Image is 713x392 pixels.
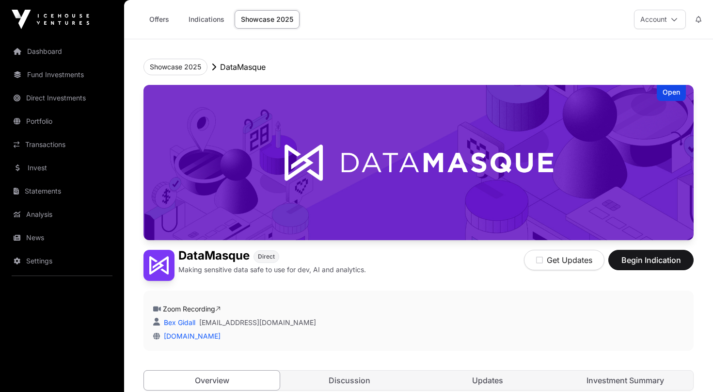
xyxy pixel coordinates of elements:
button: Showcase 2025 [143,59,207,75]
a: Statements [8,180,116,202]
a: Offers [140,10,178,29]
p: DataMasque [220,61,266,73]
div: Open [657,85,686,101]
a: Bex Gidall [162,318,195,327]
a: Overview [143,370,280,391]
a: Discussion [282,371,417,390]
button: Begin Indication [608,250,694,270]
a: Invest [8,157,116,179]
span: Begin Indication [620,254,681,266]
a: Zoom Recording [163,305,221,313]
a: Analysis [8,204,116,225]
nav: Tabs [144,371,693,390]
a: Begin Indication [608,260,694,269]
a: Indications [182,10,231,29]
a: Portfolio [8,111,116,132]
h1: DataMasque [178,250,250,263]
span: Direct [258,253,275,261]
a: [EMAIL_ADDRESS][DOMAIN_NAME] [199,318,316,327]
a: Settings [8,250,116,272]
a: Showcase 2025 [235,10,300,29]
a: News [8,227,116,248]
iframe: Chat Widget [665,345,713,392]
img: DataMasque [143,250,174,281]
a: Fund Investments [8,64,116,85]
a: Transactions [8,134,116,155]
img: DataMasque [143,85,694,240]
button: Get Updates [524,250,604,270]
button: Account [634,10,686,29]
a: [DOMAIN_NAME] [160,332,221,340]
a: Direct Investments [8,87,116,109]
img: Icehouse Ventures Logo [12,10,89,29]
a: Dashboard [8,41,116,62]
a: Investment Summary [557,371,693,390]
a: Updates [420,371,555,390]
p: Making sensitive data safe to use for dev, AI and analytics. [178,265,366,275]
